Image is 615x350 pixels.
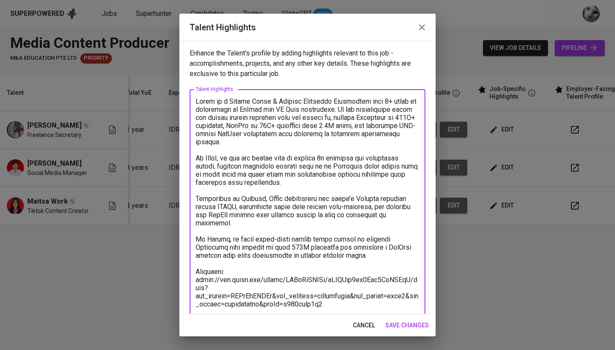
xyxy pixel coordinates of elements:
[190,20,425,34] h2: Talent Highlights
[190,48,425,79] p: Enhance the Talent's profile by adding highlights relevant to this job - accomplishments, project...
[349,318,378,333] button: cancel
[382,318,432,333] button: save changes
[385,320,429,331] span: save changes
[353,320,375,331] span: cancel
